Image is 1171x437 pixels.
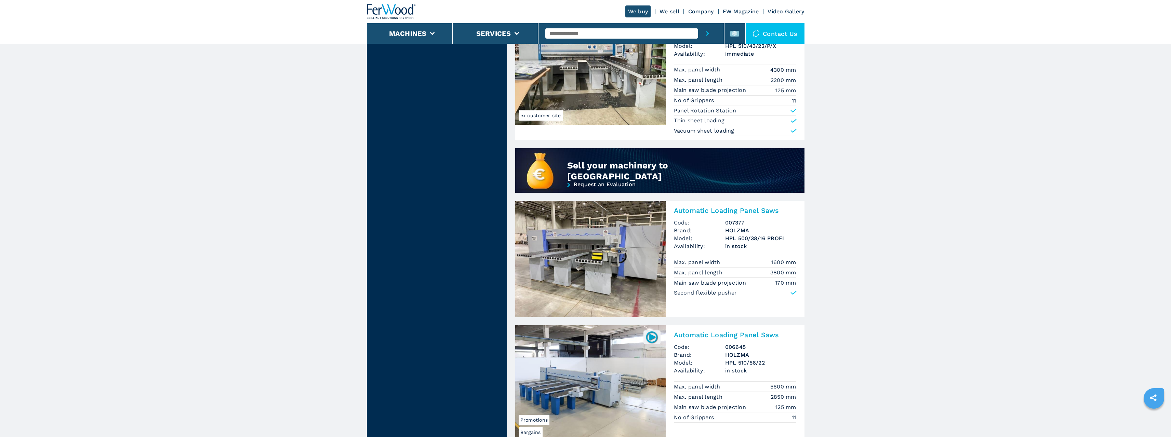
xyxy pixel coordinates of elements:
p: Max. panel width [674,259,722,266]
a: sharethis [1145,389,1162,406]
em: 5600 mm [770,383,796,391]
p: Thin sheet loading [674,117,725,124]
span: ex customer site [519,110,563,121]
p: Max. panel length [674,76,724,84]
em: 170 mm [775,279,796,287]
img: 006645 [645,330,658,344]
span: Model: [674,42,725,50]
em: 2850 mm [771,393,796,401]
span: Model: [674,359,725,367]
p: No of Grippers [674,414,716,421]
iframe: Chat [1142,406,1166,432]
span: immediate [725,50,796,58]
h3: 006645 [725,343,796,351]
a: Request an Evaluation [515,182,804,205]
h2: Automatic Loading Panel Saws [674,331,796,339]
span: Brand: [674,351,725,359]
p: Max. panel width [674,66,722,73]
img: Automatic Loading Panel Saws HOLZMA HPL 500/38/16 PROFI [515,201,666,317]
span: Availability: [674,367,725,374]
em: 11 [792,413,796,421]
a: We sell [660,8,679,15]
p: Second flexible pusher [674,289,737,297]
em: 2200 mm [771,76,796,84]
a: Video Gallery [768,8,804,15]
em: 125 mm [775,86,796,94]
div: Contact us [746,23,804,44]
p: Panel Rotation Station [674,107,736,114]
img: Contact us [753,30,759,37]
em: 1600 mm [771,258,796,266]
a: FW Magazine [723,8,759,15]
a: We buy [625,5,651,17]
span: Code: [674,343,725,351]
em: 3800 mm [770,269,796,276]
em: 11 [792,97,796,105]
h3: HPL 500/38/16 PROFI [725,234,796,242]
p: Main saw blade projection [674,279,748,287]
p: Max. panel length [674,393,724,401]
div: Sell your machinery to [GEOGRAPHIC_DATA] [567,160,757,182]
a: Automatic Loading Panel Saws HOLZMA HPL 510/43/22/P/Xex customer siteAutomatic Loading Panel Saws... [515,9,804,140]
button: submit-button [698,23,717,44]
button: Machines [389,29,427,38]
a: Company [688,8,714,15]
img: Automatic Loading Panel Saws HOLZMA HPL 510/43/22/P/X [515,9,666,125]
h3: 007377 [725,219,796,227]
a: Automatic Loading Panel Saws HOLZMA HPL 500/38/16 PROFIAutomatic Loading Panel SawsCode:007377Bra... [515,201,804,317]
p: No of Grippers [674,97,716,104]
h3: HOLZMA [725,227,796,234]
span: Model: [674,234,725,242]
p: Vacuum sheet loading [674,127,734,135]
span: Code: [674,219,725,227]
span: in stock [725,242,796,250]
h3: HPL 510/56/22 [725,359,796,367]
button: Services [476,29,511,38]
p: Main saw blade projection [674,86,748,94]
span: Promotions [519,415,550,425]
span: Brand: [674,227,725,234]
p: Main saw blade projection [674,404,748,411]
span: Availability: [674,50,725,58]
p: Max. panel width [674,383,722,391]
h2: Automatic Loading Panel Saws [674,206,796,215]
img: Ferwood [367,4,416,19]
h3: HOLZMA [725,351,796,359]
em: 125 mm [775,403,796,411]
p: Max. panel length [674,269,724,276]
h3: HPL 510/43/22/P/X [725,42,796,50]
span: in stock [725,367,796,374]
em: 4300 mm [770,66,796,74]
span: Availability: [674,242,725,250]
